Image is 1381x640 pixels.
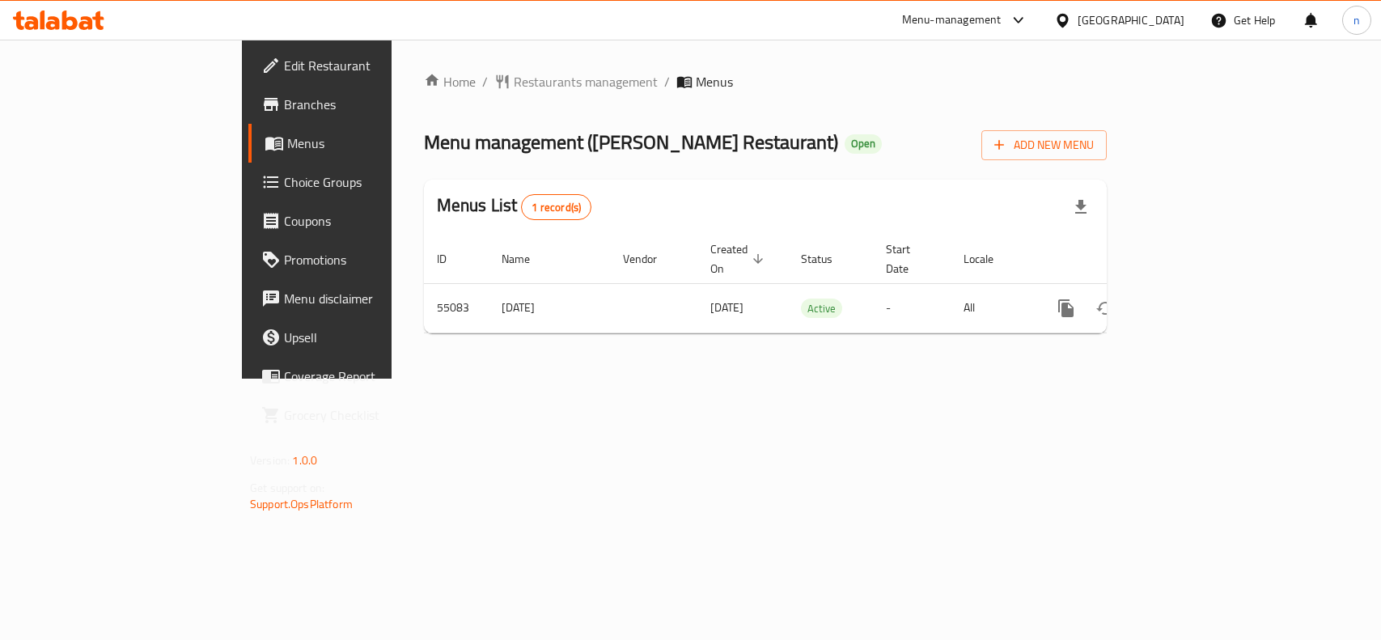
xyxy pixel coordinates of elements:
span: Restaurants management [514,72,658,91]
span: Menu management ( [PERSON_NAME] Restaurant ) [424,124,838,160]
span: ID [437,249,468,269]
span: Grocery Checklist [284,405,460,425]
td: [DATE] [489,283,610,333]
span: [DATE] [710,297,743,318]
td: - [873,283,951,333]
span: Locale [964,249,1015,269]
span: Created On [710,239,769,278]
a: Coupons [248,201,472,240]
a: Upsell [248,318,472,357]
button: more [1047,289,1086,328]
h2: Menus List [437,193,591,220]
li: / [482,72,488,91]
td: All [951,283,1034,333]
nav: breadcrumb [424,72,1107,91]
span: Coupons [284,211,460,231]
a: Edit Restaurant [248,46,472,85]
span: 1.0.0 [292,450,317,471]
span: Active [801,299,842,318]
span: Name [502,249,551,269]
div: Total records count [521,194,591,220]
span: Open [845,137,882,150]
div: Export file [1061,188,1100,227]
span: Menus [287,134,460,153]
a: Menus [248,124,472,163]
th: Actions [1034,235,1215,284]
span: Promotions [284,250,460,269]
span: Menu disclaimer [284,289,460,308]
a: Choice Groups [248,163,472,201]
span: Menus [696,72,733,91]
span: 1 record(s) [522,200,591,215]
span: Status [801,249,854,269]
span: Vendor [623,249,678,269]
a: Restaurants management [494,72,658,91]
li: / [664,72,670,91]
span: Choice Groups [284,172,460,192]
span: Upsell [284,328,460,347]
a: Grocery Checklist [248,396,472,434]
span: Coverage Report [284,367,460,386]
div: [GEOGRAPHIC_DATA] [1078,11,1184,29]
div: Menu-management [902,11,1002,30]
a: Coverage Report [248,357,472,396]
button: Change Status [1086,289,1125,328]
a: Support.OpsPlatform [250,494,353,515]
table: enhanced table [424,235,1215,333]
span: Branches [284,95,460,114]
span: n [1353,11,1360,29]
span: Edit Restaurant [284,56,460,75]
span: Add New Menu [994,135,1094,155]
span: Get support on: [250,477,324,498]
div: Open [845,134,882,154]
span: Start Date [886,239,931,278]
span: Version: [250,450,290,471]
button: Add New Menu [981,130,1107,160]
a: Branches [248,85,472,124]
a: Menu disclaimer [248,279,472,318]
a: Promotions [248,240,472,279]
